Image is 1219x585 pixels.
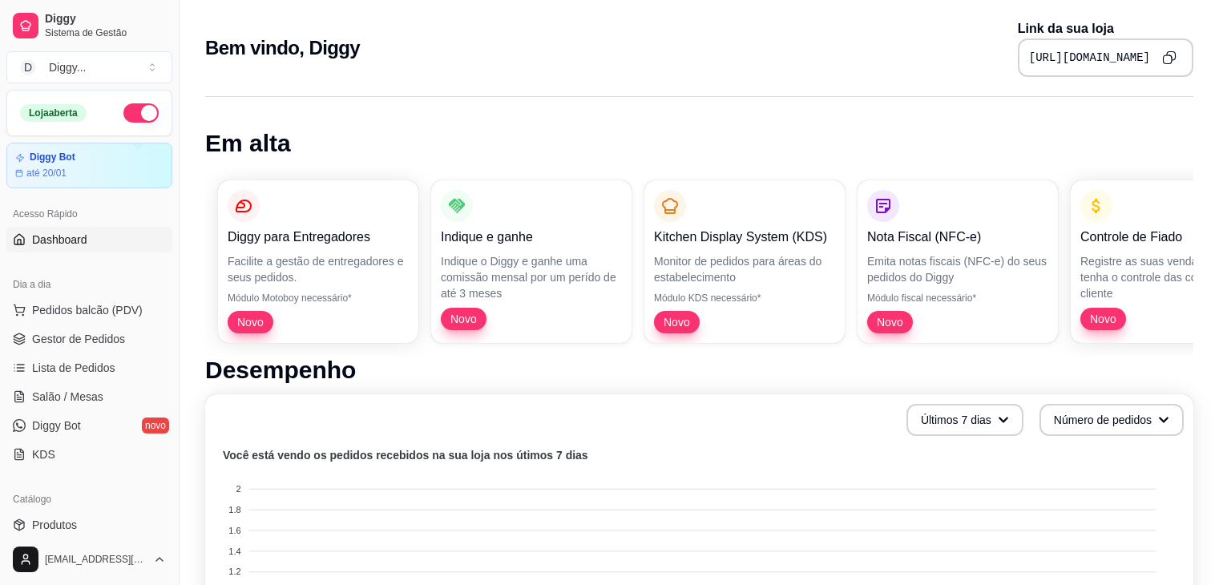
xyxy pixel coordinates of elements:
button: Número de pedidos [1039,404,1184,436]
span: Diggy [45,12,166,26]
a: Gestor de Pedidos [6,326,172,352]
a: Diggy Botaté 20/01 [6,143,172,188]
button: Copy to clipboard [1156,45,1182,71]
p: Indique e ganhe [441,228,622,247]
span: Novo [444,311,483,327]
tspan: 1.6 [228,526,240,535]
p: Módulo Motoboy necessário* [228,292,409,305]
span: D [20,59,36,75]
p: Emita notas fiscais (NFC-e) do seus pedidos do Diggy [867,253,1048,285]
a: Lista de Pedidos [6,355,172,381]
span: Pedidos balcão (PDV) [32,302,143,318]
a: Salão / Mesas [6,384,172,409]
h1: Desempenho [205,356,1193,385]
span: Produtos [32,517,77,533]
a: Produtos [6,512,172,538]
button: Indique e ganheIndique o Diggy e ganhe uma comissão mensal por um perído de até 3 mesesNovo [431,180,632,343]
p: Indique o Diggy e ganhe uma comissão mensal por um perído de até 3 meses [441,253,622,301]
tspan: 1.8 [228,505,240,514]
span: Diggy Bot [32,418,81,434]
a: DiggySistema de Gestão [6,6,172,45]
span: Novo [1084,311,1123,327]
span: Novo [657,314,696,330]
p: Kitchen Display System (KDS) [654,228,835,247]
button: Nota Fiscal (NFC-e)Emita notas fiscais (NFC-e) do seus pedidos do DiggyMódulo fiscal necessário*Novo [858,180,1058,343]
span: Novo [231,314,270,330]
p: Monitor de pedidos para áreas do estabelecimento [654,253,835,285]
h2: Bem vindo, Diggy [205,35,360,61]
h1: Em alta [205,129,1193,158]
span: Novo [870,314,910,330]
pre: [URL][DOMAIN_NAME] [1029,50,1150,66]
div: Diggy ... [49,59,86,75]
button: Select a team [6,51,172,83]
a: Diggy Botnovo [6,413,172,438]
p: Facilite a gestão de entregadores e seus pedidos. [228,253,409,285]
div: Dia a dia [6,272,172,297]
div: Acesso Rápido [6,201,172,227]
tspan: 2 [236,484,240,494]
div: Loja aberta [20,104,87,122]
span: Salão / Mesas [32,389,103,405]
button: Diggy para EntregadoresFacilite a gestão de entregadores e seus pedidos.Módulo Motoboy necessário... [218,180,418,343]
text: Você está vendo os pedidos recebidos na sua loja nos útimos 7 dias [223,449,588,462]
p: Link da sua loja [1018,19,1193,38]
p: Módulo fiscal necessário* [867,292,1048,305]
article: Diggy Bot [30,151,75,163]
span: Dashboard [32,232,87,248]
button: Alterar Status [123,103,159,123]
span: Sistema de Gestão [45,26,166,39]
span: [EMAIL_ADDRESS][DOMAIN_NAME] [45,553,147,566]
button: [EMAIL_ADDRESS][DOMAIN_NAME] [6,540,172,579]
p: Módulo KDS necessário* [654,292,835,305]
span: Gestor de Pedidos [32,331,125,347]
button: Últimos 7 dias [906,404,1023,436]
tspan: 1.2 [228,567,240,576]
span: Lista de Pedidos [32,360,115,376]
button: Kitchen Display System (KDS)Monitor de pedidos para áreas do estabelecimentoMódulo KDS necessário... [644,180,845,343]
a: Dashboard [6,227,172,252]
button: Pedidos balcão (PDV) [6,297,172,323]
tspan: 1.4 [228,547,240,556]
article: até 20/01 [26,167,67,180]
a: KDS [6,442,172,467]
div: Catálogo [6,486,172,512]
span: KDS [32,446,55,462]
p: Nota Fiscal (NFC-e) [867,228,1048,247]
p: Diggy para Entregadores [228,228,409,247]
